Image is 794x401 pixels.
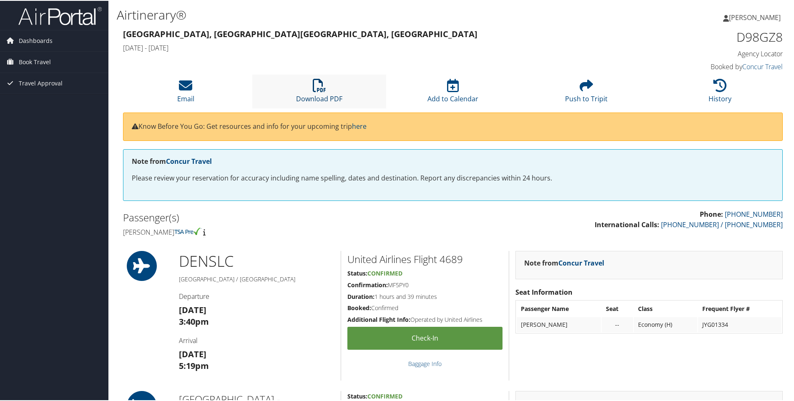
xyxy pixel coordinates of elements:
a: Check-in [347,326,503,349]
div: -- [606,320,629,328]
h5: [GEOGRAPHIC_DATA] / [GEOGRAPHIC_DATA] [179,274,334,283]
h4: [DATE] - [DATE] [123,43,615,52]
h1: DEN SLC [179,250,334,271]
strong: Phone: [700,209,723,218]
th: Seat [602,301,633,316]
strong: Confirmation: [347,280,388,288]
strong: Note from [132,156,212,165]
span: Confirmed [367,268,402,276]
strong: International Calls: [595,219,659,228]
td: [PERSON_NAME] [517,316,601,331]
h4: Arrival [179,335,334,344]
a: [PHONE_NUMBER] / [PHONE_NUMBER] [661,219,783,228]
h2: Passenger(s) [123,210,447,224]
a: Baggage Info [408,359,442,367]
a: Push to Tripit [565,83,608,103]
span: Confirmed [367,391,402,399]
a: History [709,83,731,103]
h1: D98GZ8 [627,28,783,45]
h5: 1 hours and 39 minutes [347,292,503,300]
th: Frequent Flyer # [698,301,781,316]
strong: Duration: [347,292,374,300]
a: Download PDF [296,83,342,103]
span: [PERSON_NAME] [729,12,781,21]
a: Concur Travel [558,258,604,267]
p: Know Before You Go: Get resources and info for your upcoming trip [132,120,774,131]
strong: Note from [524,258,604,267]
h2: United Airlines Flight 4689 [347,251,503,266]
img: airportal-logo.png [18,5,102,25]
strong: [DATE] [179,303,206,315]
strong: 3:40pm [179,315,209,326]
h5: Operated by United Airlines [347,315,503,323]
h4: Booked by [627,61,783,70]
td: Economy (H) [634,316,697,331]
strong: Status: [347,268,367,276]
strong: Status: [347,391,367,399]
a: Email [177,83,194,103]
span: Dashboards [19,30,53,50]
h1: Airtinerary® [117,5,565,23]
td: JYG01334 [698,316,781,331]
h5: Confirmed [347,303,503,311]
h4: [PERSON_NAME] [123,227,447,236]
th: Passenger Name [517,301,601,316]
img: tsa-precheck.png [174,227,201,234]
a: Concur Travel [166,156,212,165]
h5: MF5PY0 [347,280,503,288]
strong: [GEOGRAPHIC_DATA], [GEOGRAPHIC_DATA] [GEOGRAPHIC_DATA], [GEOGRAPHIC_DATA] [123,28,477,39]
span: Travel Approval [19,72,63,93]
h4: Departure [179,291,334,300]
strong: Additional Flight Info: [347,315,410,323]
a: [PHONE_NUMBER] [725,209,783,218]
strong: Booked: [347,303,371,311]
a: here [352,121,367,130]
a: Add to Calendar [427,83,478,103]
a: [PERSON_NAME] [723,4,789,29]
p: Please review your reservation for accuracy including name spelling, dates and destination. Repor... [132,172,774,183]
h4: Agency Locator [627,48,783,58]
strong: 5:19pm [179,359,209,371]
a: Concur Travel [742,61,783,70]
strong: [DATE] [179,348,206,359]
span: Book Travel [19,51,51,72]
strong: Seat Information [515,287,573,296]
th: Class [634,301,697,316]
